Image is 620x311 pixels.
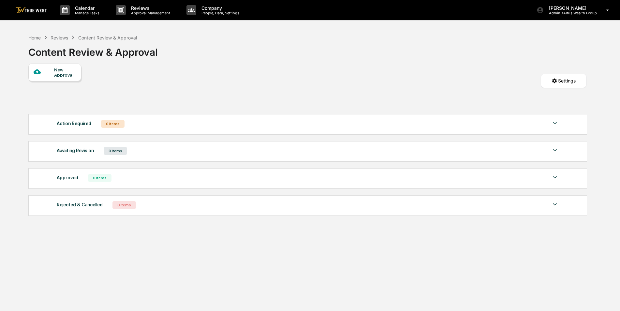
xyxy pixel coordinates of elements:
p: Calendar [70,5,103,11]
p: People, Data, Settings [196,11,243,15]
div: 0 Items [88,174,111,182]
div: Reviews [51,35,68,40]
p: [PERSON_NAME] [544,5,597,11]
img: caret [551,119,559,127]
div: Approved [57,173,78,182]
img: caret [551,200,559,208]
div: 0 Items [101,120,125,128]
p: Approval Management [126,11,173,15]
p: Admin • Altus Wealth Group [544,11,597,15]
button: Settings [541,74,586,88]
div: Rejected & Cancelled [57,200,103,209]
div: New Approval [54,67,76,78]
div: Action Required [57,119,91,128]
img: caret [551,146,559,154]
div: 0 Items [112,201,136,209]
div: Home [28,35,41,40]
div: Content Review & Approval [28,41,158,58]
p: Reviews [126,5,173,11]
div: Awaiting Revision [57,146,94,155]
div: 0 Items [104,147,127,155]
p: Company [196,5,243,11]
div: Content Review & Approval [78,35,137,40]
img: caret [551,173,559,181]
p: Manage Tasks [70,11,103,15]
img: logo [16,7,47,13]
